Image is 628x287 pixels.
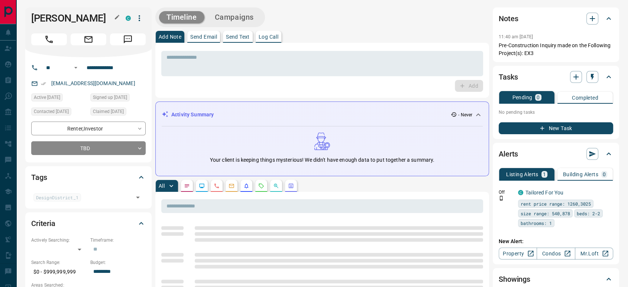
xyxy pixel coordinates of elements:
span: Contacted [DATE] [34,108,69,115]
div: Tags [31,168,146,186]
p: Timeframe: [90,237,146,244]
p: Listing Alerts [506,172,538,177]
button: Open [133,192,143,203]
p: Your client is keeping things mysterious! We didn't have enough data to put together a summary. [210,156,434,164]
svg: Listing Alerts [243,183,249,189]
h2: Tags [31,171,47,183]
svg: Email Verified [41,81,46,86]
svg: Emails [229,183,234,189]
div: Tasks [499,68,613,86]
div: Alerts [499,145,613,163]
p: Pending [512,95,532,100]
p: Pre-Construction Inquiry made on the Following Project(s): EX3 [499,42,613,57]
p: All [159,183,165,188]
svg: Calls [214,183,220,189]
p: 0 [537,95,540,100]
a: Mr.Loft [575,248,613,259]
p: Add Note [159,34,181,39]
svg: Notes [184,183,190,189]
p: 0 [603,172,606,177]
p: No pending tasks [499,107,613,118]
span: size range: 540,878 [521,210,570,217]
span: Claimed [DATE] [93,108,124,115]
a: Condos [537,248,575,259]
button: New Task [499,122,613,134]
div: TBD [31,141,146,155]
div: condos.ca [126,16,131,21]
button: Open [71,63,80,72]
svg: Agent Actions [288,183,294,189]
a: [EMAIL_ADDRESS][DOMAIN_NAME] [51,80,135,86]
p: Actively Searching: [31,237,87,244]
span: beds: 2-2 [577,210,600,217]
a: Tailored For You [525,190,563,196]
div: Wed May 01 2024 [31,93,87,104]
svg: Opportunities [273,183,279,189]
p: Completed [572,95,598,100]
span: Active [DATE] [34,94,60,101]
svg: Lead Browsing Activity [199,183,205,189]
p: 1 [543,172,546,177]
h2: Alerts [499,148,518,160]
h2: Showings [499,273,530,285]
button: Campaigns [207,11,261,23]
p: Building Alerts [563,172,598,177]
span: Message [110,33,146,45]
p: Search Range: [31,259,87,266]
p: Activity Summary [171,111,214,119]
p: New Alert: [499,238,613,245]
div: Wed May 01 2024 [31,107,87,118]
p: 11:40 am [DATE] [499,34,533,39]
span: rent price range: 1260,3025 [521,200,591,207]
svg: Push Notification Only [499,196,504,201]
p: Log Call [259,34,278,39]
span: Email [71,33,106,45]
div: Sun Mar 10 2019 [90,93,146,104]
button: Timeline [159,11,204,23]
span: Signed up [DATE] [93,94,127,101]
div: Criteria [31,215,146,232]
p: Send Email [190,34,217,39]
div: Activity Summary- Never [162,108,483,122]
div: Sun Mar 10 2019 [90,107,146,118]
p: - Never [458,112,472,118]
span: bathrooms: 1 [521,219,552,227]
div: Notes [499,10,613,28]
h1: [PERSON_NAME] [31,12,114,24]
div: condos.ca [518,190,523,195]
p: Send Text [226,34,250,39]
div: Renter , Investor [31,122,146,135]
h2: Tasks [499,71,518,83]
h2: Notes [499,13,518,25]
h2: Criteria [31,217,55,229]
p: Budget: [90,259,146,266]
p: Off [499,189,514,196]
svg: Requests [258,183,264,189]
p: $0 - $999,999,999 [31,266,87,278]
a: Property [499,248,537,259]
span: Call [31,33,67,45]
